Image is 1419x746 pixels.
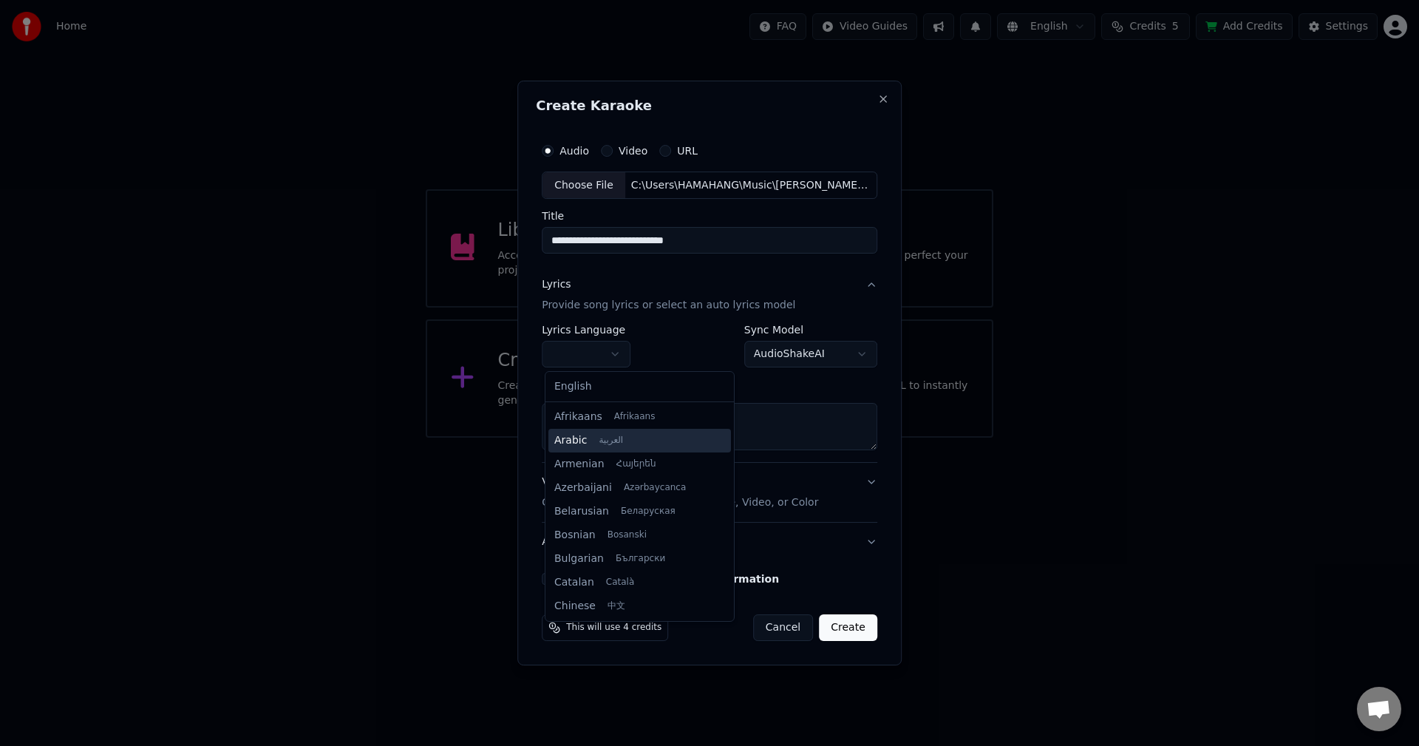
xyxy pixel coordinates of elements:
[554,457,605,472] span: Armenian
[608,600,625,612] span: 中文
[554,552,604,566] span: Bulgarian
[554,599,596,614] span: Chinese
[614,411,656,423] span: Afrikaans
[606,577,634,589] span: Català
[599,435,623,447] span: العربية
[624,482,686,494] span: Azərbaycanca
[554,379,592,394] span: English
[616,458,656,470] span: Հայերեն
[608,529,647,541] span: Bosanski
[554,410,602,424] span: Afrikaans
[554,481,612,495] span: Azerbaijani
[554,575,594,590] span: Catalan
[616,553,665,565] span: Български
[621,506,676,518] span: Беларуская
[554,433,587,448] span: Arabic
[554,528,596,543] span: Bosnian
[554,504,609,519] span: Belarusian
